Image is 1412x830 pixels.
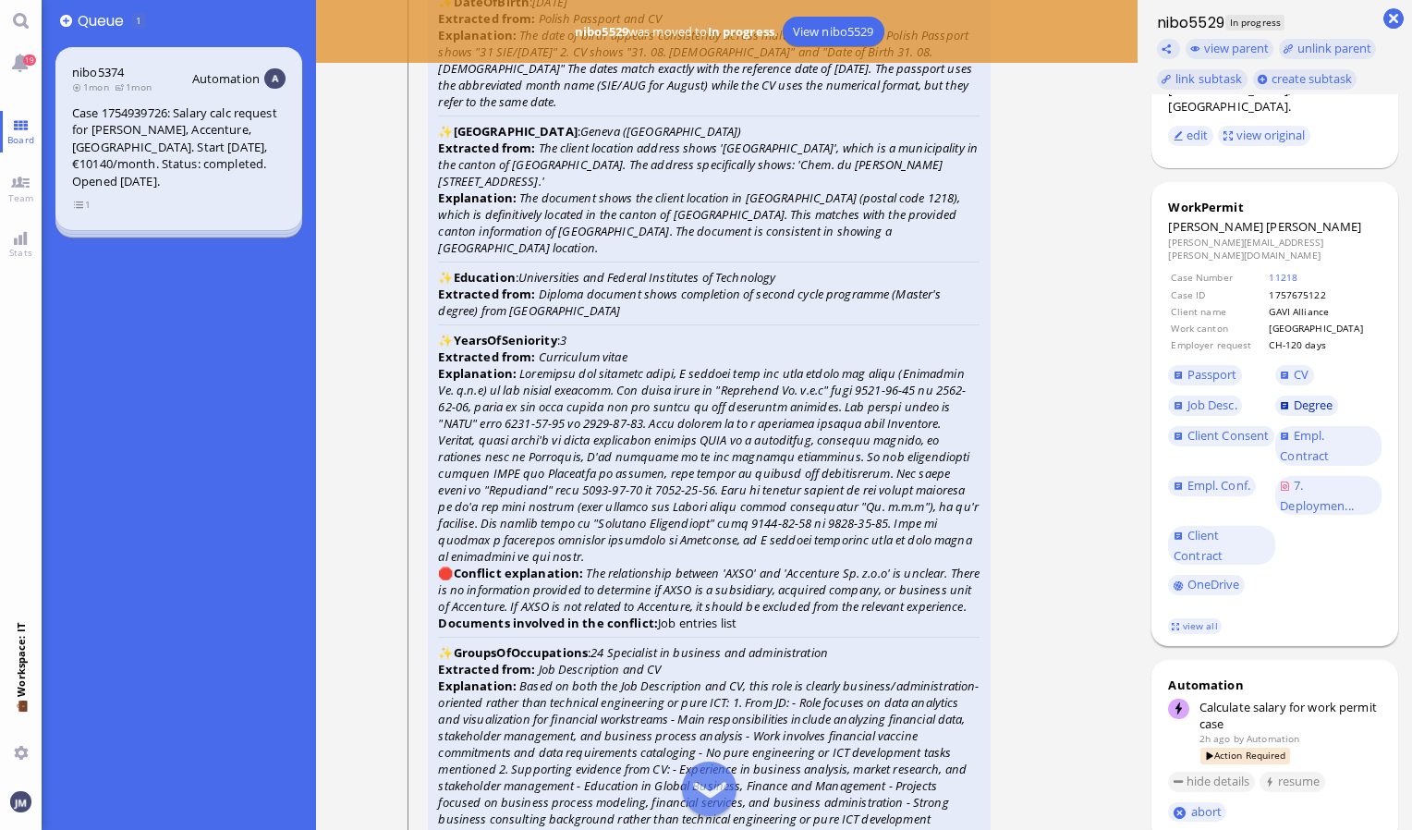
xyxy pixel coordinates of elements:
[1168,199,1382,215] div: WorkPermit
[1170,287,1266,302] td: Case ID
[136,14,141,27] span: 1
[1234,732,1244,745] span: by
[1199,732,1231,745] span: 2h ago
[192,70,260,87] span: Automation
[454,332,557,348] strong: YearsOfSeniority
[1247,732,1299,745] span: automation@bluelakelegal.com
[1168,396,1242,416] a: Job Desc.
[438,140,535,156] strong: Extracted from:
[1275,365,1314,385] a: CV
[580,123,741,140] i: Geneva ([GEOGRAPHIC_DATA])
[1268,304,1380,319] td: GAVI Alliance
[1269,271,1297,284] a: 11218
[518,269,775,286] i: Universities and Federal Institutes of Technology
[1225,15,1284,31] span: In progress
[3,133,39,146] span: Board
[560,332,566,348] i: 3
[1168,618,1222,634] a: view all
[1268,337,1380,352] td: CH-120 days
[1168,677,1382,693] div: Automation
[454,565,584,581] strong: Conflict explanation:
[1275,396,1338,416] a: Degree
[72,104,286,190] div: Case 1754939726: Salary calc request for [PERSON_NAME], Accenture, [GEOGRAPHIC_DATA]. Start [DATE...
[1157,69,1248,90] task-group-action-menu: link subtask
[1294,397,1333,413] span: Degree
[1186,39,1274,59] button: view parent
[1168,365,1242,385] a: Passport
[438,189,517,206] strong: Explanation:
[438,27,971,110] i: The date of birth appears consistently across multiple documents: 1. Polish Passport shows "31 SI...
[1157,39,1181,59] button: Copy ticket nibo5529 link to clipboard
[539,661,662,677] i: Job Description and CV
[14,697,28,738] span: 💼 Workspace: IT
[1275,476,1382,516] a: 7. Deploymen...
[438,286,535,302] strong: Extracted from:
[1175,70,1243,87] span: link subtask
[454,123,578,140] strong: [GEOGRAPHIC_DATA]
[1260,772,1325,792] button: resume
[60,15,72,27] button: Add
[1279,39,1377,59] button: unlink parent
[1170,321,1266,336] td: Work canton
[1168,476,1255,496] a: Empl. Conf.
[1170,270,1266,285] td: Case Number
[438,140,978,189] i: The client location address shows '[GEOGRAPHIC_DATA]', which is a municipality in the canton of [...
[438,677,517,694] strong: Explanation:
[1275,426,1382,466] a: Empl. Contract
[1170,337,1266,352] td: Employer request
[1187,397,1237,413] span: Job Desc.
[1174,527,1223,564] span: Client Contract
[1168,575,1245,595] a: OneDrive
[1168,126,1213,146] button: edit
[1168,236,1382,262] dd: [PERSON_NAME][EMAIL_ADDRESS][PERSON_NAME][DOMAIN_NAME]
[10,791,30,812] img: You
[264,68,285,89] img: Aut
[1187,366,1237,383] span: Passport
[1253,69,1357,90] button: create subtask
[438,189,960,256] i: The document shows the client location in [GEOGRAPHIC_DATA] (postal code 1218), which is definiti...
[1200,748,1290,763] span: Action Required
[73,197,91,213] span: view 1 items
[1168,772,1255,792] button: hide details
[1187,477,1250,494] span: Empl. Conf.
[1168,426,1273,446] a: Client Consent
[72,64,124,80] a: nibo5374
[1170,304,1266,319] td: Client name
[438,365,978,565] i: Loremipsu dol sitametc adipi, E seddoei temp inc utla etdolo mag aliqu (Enimadmin Ve. q.n.e) ul l...
[115,80,157,93] span: 1mon
[569,23,782,40] span: was moved to .
[1268,287,1380,302] td: 1757675122
[438,677,979,827] i: Based on both the Job Description and CV, this role is clearly business/administration-oriented r...
[438,661,535,677] strong: Extracted from:
[1266,218,1361,235] span: [PERSON_NAME]
[1187,427,1270,444] span: Client Consent
[590,644,828,661] i: 24 Specialist in business and administration
[708,23,774,40] b: In progress
[1168,218,1263,235] span: [PERSON_NAME]
[1168,526,1274,566] a: Client Contract
[4,191,39,204] span: Team
[1268,321,1380,336] td: [GEOGRAPHIC_DATA]
[438,286,941,319] i: Diploma document shows completion of second cycle programme (Master's degree) from [GEOGRAPHIC_DATA]
[72,80,115,93] span: 1mon
[78,10,130,31] span: Queue
[1168,802,1226,822] button: abort
[783,17,884,46] a: View nibo5529
[23,55,36,66] span: 19
[454,269,516,286] strong: Education
[438,348,535,365] strong: Extracted from:
[539,348,627,365] i: Curriculum vitae
[438,615,658,631] strong: Documents involved in the conflict:
[1280,427,1329,464] span: Empl. Contract
[1151,12,1224,33] h1: nibo5529
[454,644,588,661] strong: GroupsOfOccupations
[1218,126,1310,146] button: view original
[575,23,628,40] b: nibo5529
[1294,366,1309,383] span: CV
[1280,477,1354,514] span: 7. Deploymen...
[1199,699,1382,732] div: Calculate salary for work permit case
[438,365,517,382] strong: Explanation:
[5,246,37,259] span: Stats
[438,565,980,615] i: The relationship between 'AXSO' and 'Accenture Sp. z.o.o' is unclear. There is no information pro...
